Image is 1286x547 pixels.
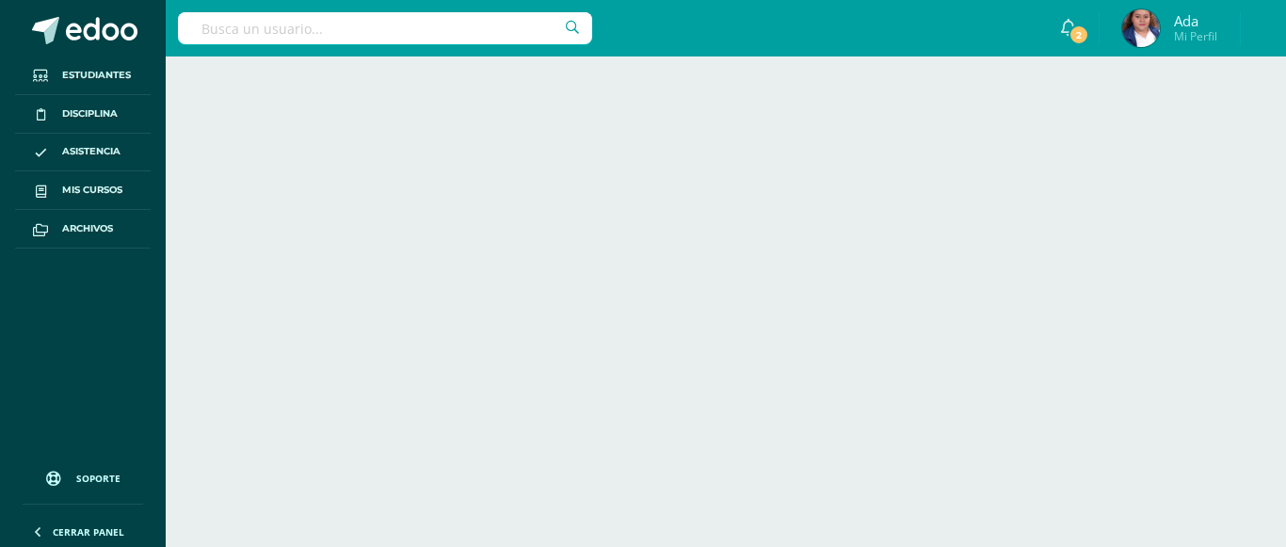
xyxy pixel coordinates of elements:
[1174,11,1217,30] span: Ada
[62,68,131,83] span: Estudiantes
[15,171,151,210] a: Mis cursos
[178,12,592,44] input: Busca un usuario...
[53,525,124,539] span: Cerrar panel
[62,106,118,121] span: Disciplina
[1069,24,1089,45] span: 2
[1174,28,1217,44] span: Mi Perfil
[76,472,121,485] span: Soporte
[15,210,151,249] a: Archivos
[1122,9,1160,47] img: 967bd849930caa42aefaa6562d2cb40c.png
[15,134,151,172] a: Asistencia
[62,221,113,236] span: Archivos
[23,453,143,499] a: Soporte
[62,183,122,198] span: Mis cursos
[15,56,151,95] a: Estudiantes
[15,95,151,134] a: Disciplina
[62,144,121,159] span: Asistencia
